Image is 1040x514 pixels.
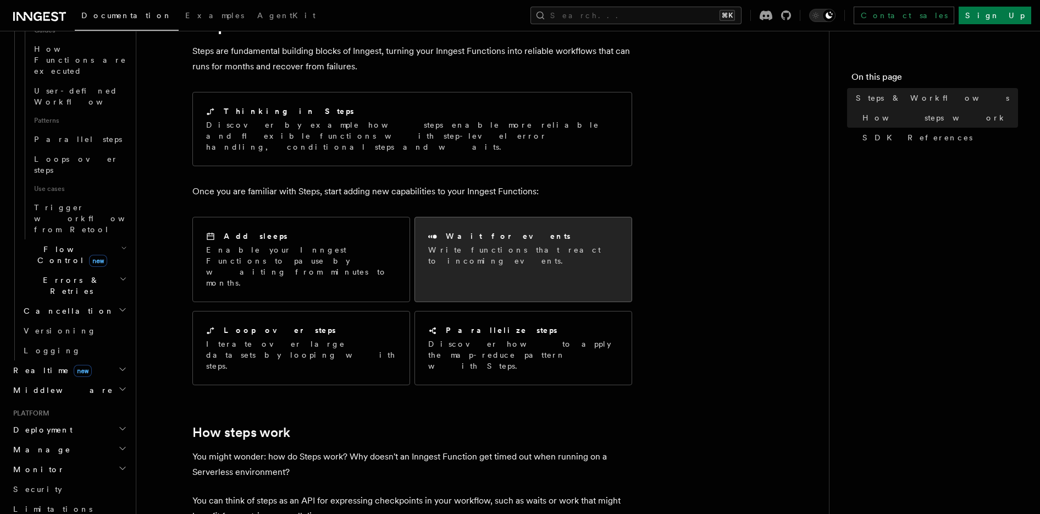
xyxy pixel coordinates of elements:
span: AgentKit [257,11,316,20]
h2: Wait for events [446,231,571,242]
a: How Functions are executed [30,39,129,81]
a: How steps work [858,108,1018,128]
span: Steps & Workflows [856,92,1009,103]
a: Wait for eventsWrite functions that react to incoming events. [414,217,632,302]
a: Add sleepsEnable your Inngest Functions to pause by waiting from minutes to months. [192,217,410,302]
h2: Thinking in Steps [224,106,354,117]
h2: Add sleeps [224,231,287,242]
p: Discover by example how steps enable more reliable and flexible functions with step-level error h... [206,119,618,152]
button: Realtimenew [9,360,129,380]
a: Logging [19,341,129,360]
a: Parallelize stepsDiscover how to apply the map-reduce pattern with Steps. [414,311,632,385]
a: Parallel steps [30,129,129,149]
button: Cancellation [19,301,129,321]
span: Examples [185,11,244,20]
kbd: ⌘K [720,10,735,21]
h2: Loop over steps [224,325,336,336]
a: How steps work [192,425,290,440]
button: Search...⌘K [530,7,742,24]
h2: Parallelize steps [446,325,557,336]
button: Deployment [9,420,129,440]
p: Enable your Inngest Functions to pause by waiting from minutes to months. [206,244,396,288]
p: Once you are familiar with Steps, start adding new capabilities to your Inngest Functions: [192,184,632,199]
a: AgentKit [251,3,322,30]
a: Documentation [75,3,179,31]
span: Deployment [9,424,73,435]
p: Steps are fundamental building blocks of Inngest, turning your Inngest Functions into reliable wo... [192,43,632,74]
span: Patterns [30,112,129,129]
span: Security [13,485,62,494]
span: Documentation [81,11,172,20]
span: Errors & Retries [19,275,119,297]
a: Contact sales [854,7,954,24]
button: Monitor [9,460,129,479]
a: Thinking in StepsDiscover by example how steps enable more reliable and flexible functions with s... [192,92,632,166]
span: Limitations [13,505,92,513]
span: Middleware [9,385,113,396]
p: Iterate over large datasets by looping with steps. [206,338,396,371]
p: Write functions that react to incoming events. [428,244,618,266]
span: Realtime [9,365,92,376]
a: SDK References [858,128,1018,147]
span: Cancellation [19,305,114,316]
span: new [74,365,92,377]
button: Middleware [9,380,129,400]
span: Manage [9,444,71,455]
button: Errors & Retries [19,270,129,301]
span: Parallel steps [34,135,122,144]
button: Flow Controlnew [19,239,129,270]
a: Sign Up [959,7,1031,24]
h4: On this page [851,70,1018,88]
button: Manage [9,440,129,460]
span: SDK References [862,132,972,143]
a: Trigger workflows from Retool [30,198,129,239]
span: Monitor [9,464,65,475]
a: Security [9,479,129,499]
span: User-defined Workflows [34,86,133,106]
span: new [89,255,107,267]
p: Discover how to apply the map-reduce pattern with Steps. [428,338,618,371]
button: Toggle dark mode [809,9,836,22]
span: Logging [24,346,81,355]
span: Flow Control [19,244,121,266]
span: How steps work [862,112,1007,123]
a: Steps & Workflows [851,88,1018,108]
span: How Functions are executed [34,45,126,75]
span: Trigger workflows from Retool [34,203,155,234]
a: Versioning [19,321,129,341]
a: Loops over steps [30,149,129,180]
span: Use cases [30,180,129,198]
a: Examples [179,3,251,30]
span: Loops over steps [34,155,118,174]
a: Loop over stepsIterate over large datasets by looping with steps. [192,311,410,385]
a: User-defined Workflows [30,81,129,112]
span: Versioning [24,326,96,335]
p: You might wonder: how do Steps work? Why doesn't an Inngest Function get timed out when running o... [192,449,632,480]
span: Platform [9,409,49,418]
